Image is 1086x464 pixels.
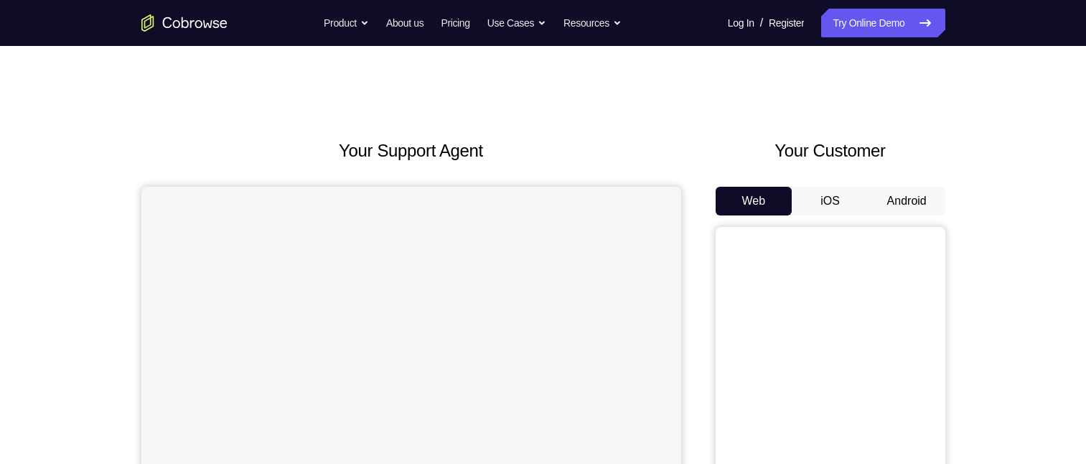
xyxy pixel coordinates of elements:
h2: Your Support Agent [141,138,681,164]
h2: Your Customer [716,138,945,164]
button: Resources [563,9,622,37]
a: Go to the home page [141,14,228,32]
a: About us [386,9,423,37]
button: Web [716,187,792,215]
a: Register [769,9,804,37]
button: Android [869,187,945,215]
button: Product [324,9,369,37]
button: iOS [792,187,869,215]
a: Try Online Demo [821,9,945,37]
a: Log In [728,9,754,37]
span: / [760,14,763,32]
a: Pricing [441,9,469,37]
button: Use Cases [487,9,546,37]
